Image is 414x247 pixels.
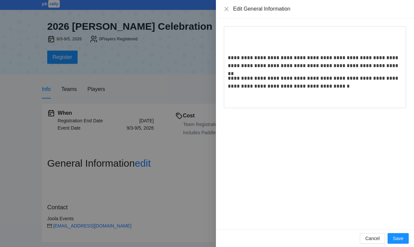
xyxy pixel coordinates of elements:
button: Close [224,6,229,12]
button: Save [388,233,409,244]
button: Cancel [360,233,385,244]
div: Edit General Information [233,5,406,13]
span: Cancel [365,235,380,242]
span: Save [393,235,403,242]
span: close [224,6,229,12]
